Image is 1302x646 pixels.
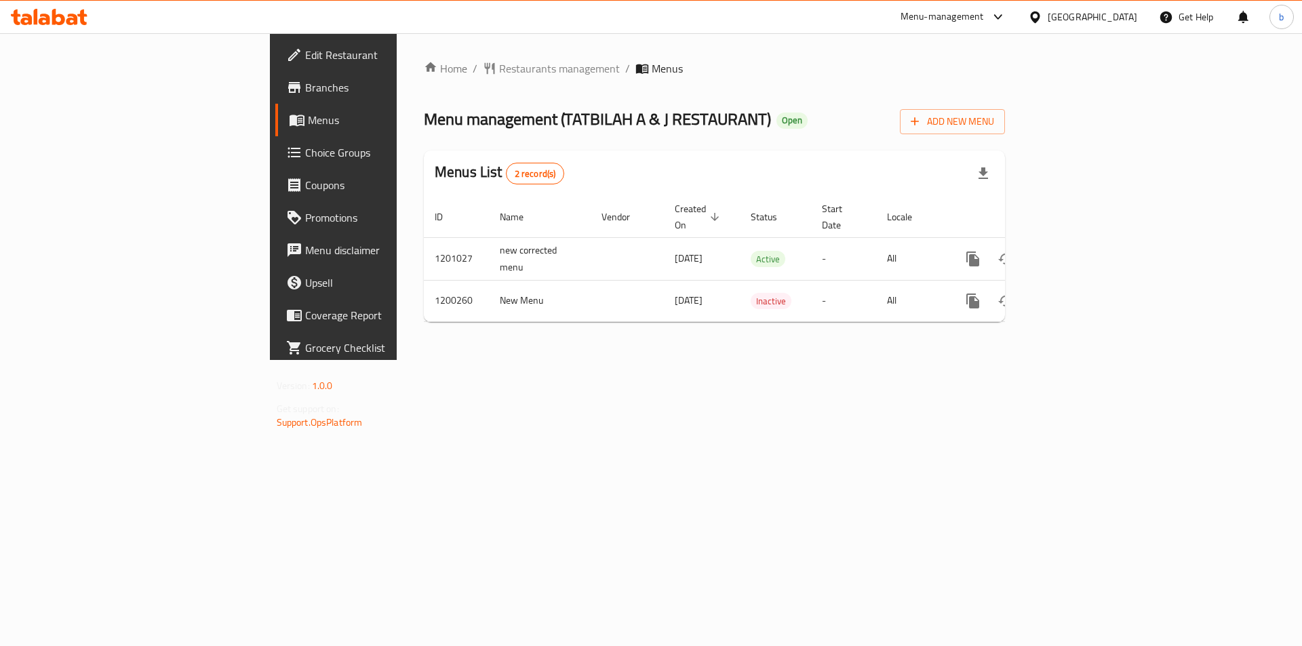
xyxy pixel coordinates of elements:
span: 2 record(s) [507,167,564,180]
nav: breadcrumb [424,60,1005,77]
span: Start Date [822,201,860,233]
button: Add New Menu [900,109,1005,134]
a: Menus [275,104,488,136]
button: more [957,243,989,275]
span: Menus [308,112,477,128]
a: Coupons [275,169,488,201]
button: more [957,285,989,317]
td: new corrected menu [489,237,591,280]
span: Branches [305,79,477,96]
span: 1.0.0 [312,377,333,395]
span: ID [435,209,460,225]
span: Grocery Checklist [305,340,477,356]
td: - [811,237,876,280]
span: Add New Menu [911,113,994,130]
h2: Menus List [435,162,564,184]
span: Menu management ( TATBILAH A & J RESTAURANT ) [424,104,771,134]
div: Total records count [506,163,565,184]
a: Promotions [275,201,488,234]
span: Edit Restaurant [305,47,477,63]
span: Choice Groups [305,144,477,161]
span: Status [751,209,795,225]
th: Actions [946,197,1098,238]
button: Change Status [989,243,1022,275]
table: enhanced table [424,197,1098,322]
span: Created On [675,201,724,233]
span: Active [751,251,785,267]
span: [DATE] [675,249,703,267]
span: Promotions [305,209,477,226]
span: Name [500,209,541,225]
li: / [625,60,630,77]
div: Menu-management [901,9,984,25]
span: Inactive [751,294,791,309]
td: New Menu [489,280,591,321]
a: Grocery Checklist [275,331,488,364]
span: Open [776,115,808,126]
button: Change Status [989,285,1022,317]
span: b [1279,9,1284,24]
a: Restaurants management [483,60,620,77]
div: [GEOGRAPHIC_DATA] [1048,9,1137,24]
div: Open [776,113,808,129]
span: Menu disclaimer [305,242,477,258]
a: Support.OpsPlatform [277,413,363,431]
span: Restaurants management [499,60,620,77]
td: All [876,237,946,280]
a: Menu disclaimer [275,234,488,266]
span: Coverage Report [305,307,477,323]
a: Upsell [275,266,488,299]
td: - [811,280,876,321]
a: Edit Restaurant [275,39,488,71]
div: Export file [967,157,1000,190]
span: Coupons [305,177,477,193]
span: Vendor [601,209,648,225]
span: Version: [277,377,310,395]
span: Upsell [305,275,477,291]
span: Get support on: [277,400,339,418]
td: All [876,280,946,321]
span: [DATE] [675,291,703,309]
a: Branches [275,71,488,104]
div: Inactive [751,293,791,309]
a: Coverage Report [275,299,488,331]
span: Locale [887,209,930,225]
span: Menus [652,60,683,77]
a: Choice Groups [275,136,488,169]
